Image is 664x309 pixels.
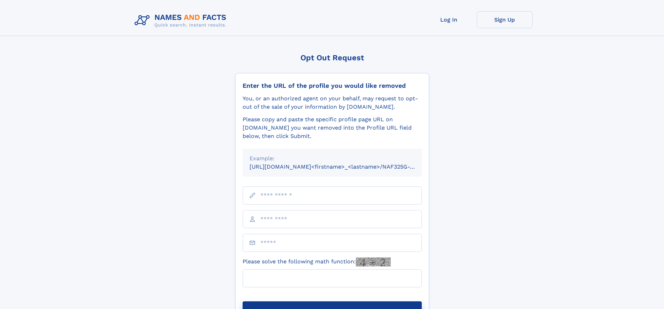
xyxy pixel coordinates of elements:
[243,94,422,111] div: You, or an authorized agent on your behalf, may request to opt-out of the sale of your informatio...
[421,11,477,28] a: Log In
[243,115,422,140] div: Please copy and paste the specific profile page URL on [DOMAIN_NAME] you want removed into the Pr...
[250,154,415,163] div: Example:
[243,82,422,90] div: Enter the URL of the profile you would like removed
[243,257,391,266] label: Please solve the following math function:
[477,11,533,28] a: Sign Up
[132,11,232,30] img: Logo Names and Facts
[235,53,429,62] div: Opt Out Request
[250,163,435,170] small: [URL][DOMAIN_NAME]<firstname>_<lastname>/NAF325G-xxxxxxxx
